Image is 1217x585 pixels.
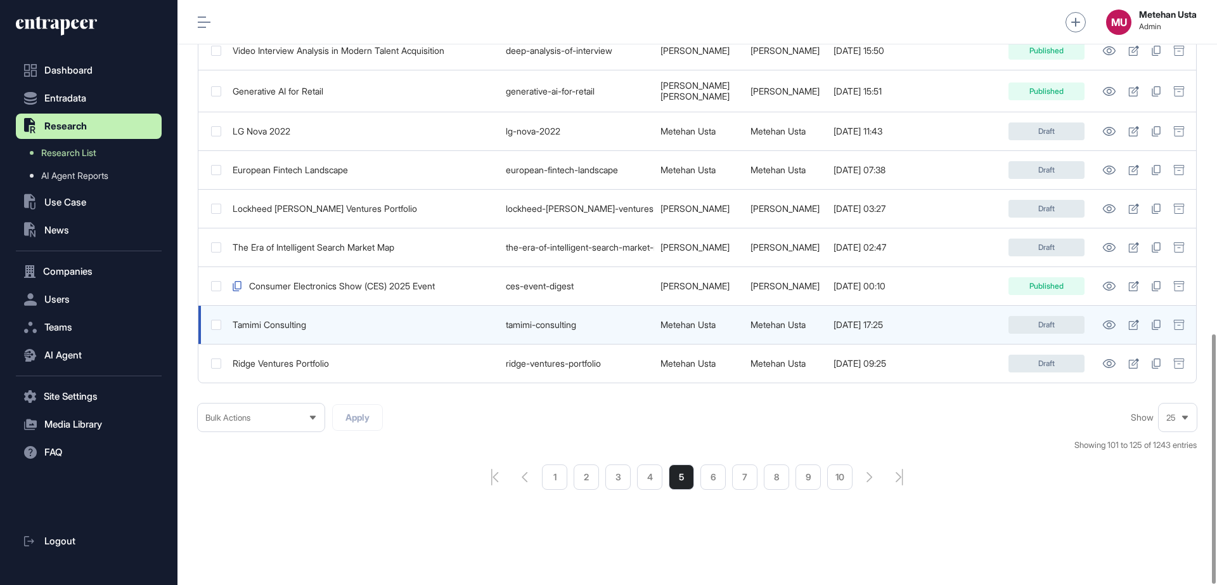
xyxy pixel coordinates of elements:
span: Show [1131,412,1154,423]
a: Metehan Usta [750,164,806,175]
button: Companies [16,259,162,284]
div: [DATE] 15:51 [834,86,901,96]
a: [PERSON_NAME] [750,280,820,291]
a: Metehan Usta [660,319,716,330]
a: 6 [700,464,726,490]
span: Dashboard [44,65,93,76]
span: Use Case [44,197,86,207]
button: Research [16,114,162,139]
span: News [44,225,69,235]
a: Metehan Usta [660,164,716,175]
button: Site Settings [16,384,162,409]
span: Media Library [44,419,102,430]
span: Bulk Actions [205,413,250,423]
div: Draft [1008,355,1085,372]
span: Companies [43,266,93,277]
a: [PERSON_NAME] [750,86,820,96]
div: LG Nova 2022 [233,126,493,136]
div: Draft [1008,316,1085,334]
a: [PERSON_NAME] [660,45,730,56]
div: Draft [1008,200,1085,218]
a: [PERSON_NAME] [660,242,730,253]
div: [DATE] 09:25 [834,358,901,369]
span: Teams [44,322,72,332]
div: Consumer Electronics Show (CES) 2025 Event [233,281,493,291]
span: Admin [1139,22,1197,31]
div: Draft [1008,239,1085,256]
button: Use Case [16,190,162,215]
div: Ridge Ventures Portfolio [233,358,493,369]
button: FAQ [16,440,162,465]
a: AI Agent Reports [22,164,162,187]
a: 7 [732,464,757,490]
a: search-pagination-next-button [866,472,873,482]
span: AI Agent Reports [41,171,108,181]
a: Metehan Usta [750,126,806,136]
span: Users [44,294,70,305]
span: Research [44,121,87,131]
button: Media Library [16,412,162,437]
div: Lockheed [PERSON_NAME] Ventures Portfolio [233,204,493,214]
div: Published [1008,277,1085,295]
div: Showing 101 to 125 of 1243 entries [1074,439,1197,452]
a: Metehan Usta [750,358,806,369]
a: [PERSON_NAME] [750,203,820,214]
a: Research List [22,141,162,164]
a: [PERSON_NAME] [660,91,730,102]
a: 8 [764,464,789,490]
a: 10 [827,464,853,490]
div: The Era of Intelligent Search Market Map [233,242,493,253]
a: Metehan Usta [660,126,716,136]
a: 5 [669,464,694,490]
a: search-pagination-last-page-button [896,469,903,485]
a: 2 [574,464,599,490]
a: 9 [795,464,821,490]
a: pagination-first-page-button [491,469,499,485]
div: [DATE] 02:47 [834,242,901,253]
a: 3 [605,464,631,490]
div: tamimi-consulting [506,320,648,330]
button: AI Agent [16,343,162,368]
div: MU [1106,10,1131,35]
a: 1 [542,464,567,490]
button: Users [16,287,162,312]
span: FAQ [44,447,62,457]
a: [PERSON_NAME] [660,280,730,291]
a: Metehan Usta [660,358,716,369]
div: deep-analysis-of-interview [506,46,648,56]
span: 25 [1166,413,1176,423]
div: Video Interview Analysis in Modern Talent Acquisition [233,46,493,56]
a: 4 [637,464,662,490]
a: [PERSON_NAME] [750,45,820,56]
div: [DATE] 07:38 [834,165,901,175]
div: Published [1008,82,1085,100]
button: Teams [16,315,162,340]
div: Draft [1008,122,1085,140]
a: Dashboard [16,58,162,83]
div: Draft [1008,161,1085,179]
div: european-fintech-landscape [506,165,648,175]
div: ridge-ventures-portfolio [506,358,648,369]
a: [PERSON_NAME] [750,242,820,253]
div: generative-ai-for-retail [506,86,648,96]
div: Published [1008,42,1085,60]
span: Logout [44,536,75,546]
span: Entradata [44,93,86,103]
div: [DATE] 15:50 [834,46,901,56]
button: Entradata [16,86,162,111]
a: Metehan Usta [750,319,806,330]
div: ces-event-digest [506,281,648,291]
div: Generative AI for Retail [233,86,493,96]
div: [DATE] 00:10 [834,281,901,291]
a: Logout [16,529,162,554]
div: Tamimi Consulting [233,320,493,330]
